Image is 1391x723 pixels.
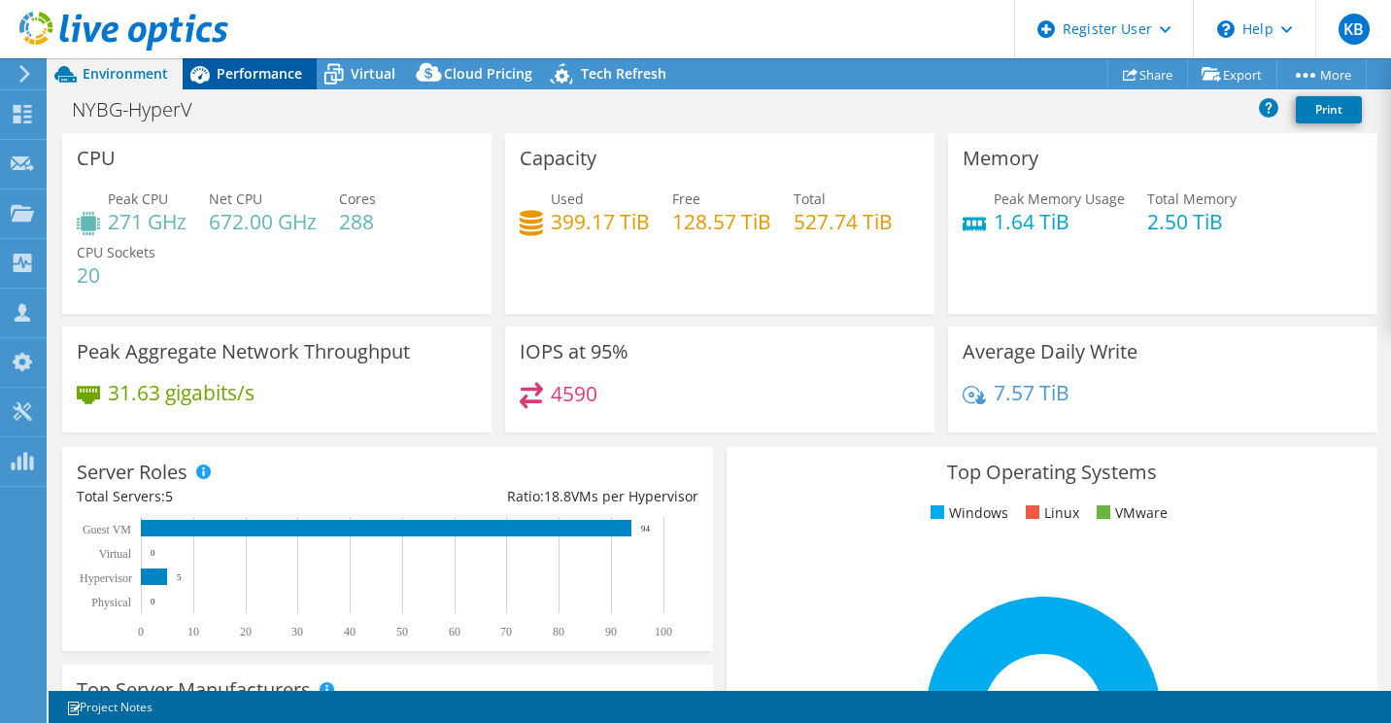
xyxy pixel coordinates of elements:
[551,211,650,232] h4: 399.17 TiB
[240,625,252,638] text: 20
[396,625,408,638] text: 50
[1217,20,1235,38] svg: \n
[80,571,132,585] text: Hypervisor
[83,64,168,83] span: Environment
[165,487,173,505] span: 5
[83,523,131,536] text: Guest VM
[553,625,564,638] text: 80
[177,572,182,582] text: 5
[1296,96,1362,123] a: Print
[794,211,893,232] h4: 527.74 TiB
[209,211,317,232] h4: 672.00 GHz
[138,625,144,638] text: 0
[77,462,187,483] h3: Server Roles
[187,625,199,638] text: 10
[1276,59,1367,89] a: More
[500,625,512,638] text: 70
[77,341,410,362] h3: Peak Aggregate Network Throughput
[151,597,155,606] text: 0
[77,148,116,169] h3: CPU
[551,383,597,404] h4: 4590
[52,695,166,719] a: Project Notes
[108,382,254,403] h4: 31.63 gigabits/s
[344,625,356,638] text: 40
[1021,502,1079,524] li: Linux
[994,189,1125,208] span: Peak Memory Usage
[1187,59,1277,89] a: Export
[77,243,155,261] span: CPU Sockets
[926,502,1008,524] li: Windows
[388,486,698,507] div: Ratio: VMs per Hypervisor
[544,487,571,505] span: 18.8
[994,211,1125,232] h4: 1.64 TiB
[351,64,395,83] span: Virtual
[1147,189,1237,208] span: Total Memory
[449,625,460,638] text: 60
[1107,59,1188,89] a: Share
[209,189,262,208] span: Net CPU
[520,341,628,362] h3: IOPS at 95%
[520,148,596,169] h3: Capacity
[1339,14,1370,45] span: KB
[741,462,1363,483] h3: Top Operating Systems
[655,625,672,638] text: 100
[63,99,222,120] h1: NYBG-HyperV
[551,189,584,208] span: Used
[77,679,311,701] h3: Top Server Manufacturers
[605,625,617,638] text: 90
[963,148,1038,169] h3: Memory
[994,382,1069,403] h4: 7.57 TiB
[99,547,132,561] text: Virtual
[291,625,303,638] text: 30
[581,64,666,83] span: Tech Refresh
[963,341,1137,362] h3: Average Daily Write
[77,486,388,507] div: Total Servers:
[77,264,155,286] h4: 20
[108,189,168,208] span: Peak CPU
[672,189,700,208] span: Free
[1147,211,1237,232] h4: 2.50 TiB
[151,548,155,558] text: 0
[217,64,302,83] span: Performance
[444,64,532,83] span: Cloud Pricing
[108,211,187,232] h4: 271 GHz
[641,524,651,534] text: 94
[339,189,376,208] span: Cores
[1092,502,1168,524] li: VMware
[339,211,376,232] h4: 288
[91,596,131,609] text: Physical
[794,189,826,208] span: Total
[672,211,771,232] h4: 128.57 TiB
